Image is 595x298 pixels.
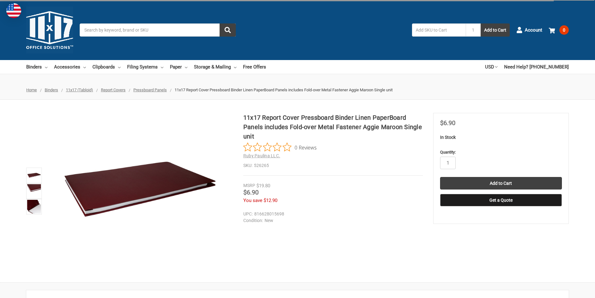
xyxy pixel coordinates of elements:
[485,60,498,74] a: USD
[243,198,262,203] span: You save
[6,3,21,18] img: duty and tax information for United States
[516,22,542,38] a: Account
[243,217,420,224] dd: New
[27,184,41,198] img: 11x17 Report Cover Pressboard Binder Linen PaperBoard Panels includes Fold-over Metal Fastener Ag...
[175,88,393,92] span: 11x17 Report Cover Pressboard Binder Linen PaperBoard Panels includes Fold-over Metal Fastener Ag...
[295,143,317,152] span: 0 Reviews
[26,60,47,74] a: Binders
[54,60,86,74] a: Accessories
[243,153,280,158] a: Ruby Paulina LLC.
[412,23,466,37] input: Add SKU to Cart
[243,113,423,141] h1: 11x17 Report Cover Pressboard Binder Linen PaperBoard Panels includes Fold-over Metal Fastener Ag...
[504,60,569,74] a: Need Help? [PHONE_NUMBER]
[27,200,41,214] img: 11x17 Report Cover Pressboard Binder Linen PaperBoard Panels includes Fold-over Metal Fastener Ag...
[127,60,163,74] a: Filing Systems
[101,88,126,92] a: Report Covers
[80,23,236,37] input: Search by keyword, brand or SKU
[549,22,569,38] a: 0
[481,23,510,37] button: Add to Cart
[170,60,187,74] a: Paper
[243,162,423,169] dd: 526265
[243,189,259,196] span: $6.90
[66,88,93,92] a: 11x17 (Tabloid)
[525,27,542,34] span: Account
[440,149,562,155] label: Quantity:
[243,211,253,217] dt: UPC:
[133,88,167,92] a: Pressboard Panels
[243,217,263,224] dt: Condition:
[243,182,255,189] div: MSRP
[243,211,420,217] dd: 816628015698
[243,162,252,169] dt: SKU:
[243,143,317,152] button: Rated 0 out of 5 stars from 0 reviews. Jump to reviews.
[440,177,562,189] input: Add to Cart
[26,88,37,92] a: Home
[440,134,562,141] p: In Stock
[243,60,266,74] a: Free Offers
[26,7,73,53] img: 11x17.com
[27,169,41,182] img: 11x17 Report Cover Pressboard Binder Linen PaperBoard Panels includes Fold-over Metal Fastener Ag...
[559,25,569,35] span: 0
[440,119,455,127] span: $6.90
[45,88,58,92] a: Binders
[256,183,270,189] span: $19.80
[440,194,562,206] button: Get a Quote
[264,198,277,203] span: $12.90
[62,113,218,269] img: 11x17 Report Cover Pressboard Binder Linen PaperBoard Panels includes Fold-over Metal Fastener Ag...
[194,60,236,74] a: Storage & Mailing
[92,60,121,74] a: Clipboards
